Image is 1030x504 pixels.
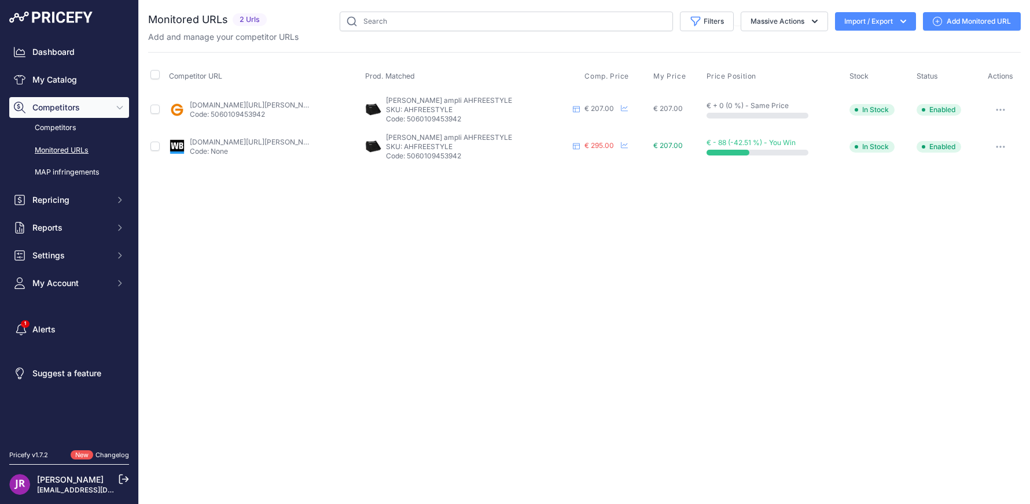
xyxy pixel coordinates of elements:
a: Alerts [9,319,129,340]
span: € 295.00 [584,141,614,150]
a: Competitors [9,118,129,138]
span: My Account [32,277,108,289]
a: Changelog [95,451,129,459]
p: Code: None [190,147,310,156]
a: Add Monitored URL [923,12,1021,31]
span: Actions [988,72,1013,80]
span: Enabled [917,141,961,153]
a: [PERSON_NAME] [37,475,104,484]
span: Stock [849,72,869,80]
span: Enabled [917,104,961,116]
p: Code: 5060109453942 [190,110,310,119]
span: € 207.00 [584,104,614,113]
span: [PERSON_NAME] ampli AHFREESTYLE [386,96,512,105]
p: Code: 5060109453942 [386,151,568,161]
button: Massive Actions [741,12,828,31]
span: New [71,450,93,460]
button: Competitors [9,97,129,118]
span: € + 0 (0 %) - Same Price [707,101,789,110]
button: Filters [680,12,734,31]
div: Pricefy v1.7.2 [9,450,48,460]
span: Settings [32,250,108,261]
nav: Sidebar [9,42,129,436]
button: Import / Export [835,12,916,31]
a: Dashboard [9,42,129,62]
p: SKU: AHFREESTYLE [386,142,568,151]
span: In Stock [849,104,895,116]
p: Add and manage your competitor URLs [148,31,299,43]
button: Comp. Price [584,72,631,81]
span: Status [917,72,938,80]
span: € 207.00 [653,141,683,150]
a: Suggest a feature [9,363,129,384]
span: Competitors [32,102,108,113]
h2: Monitored URLs [148,12,228,28]
span: Price Position [707,72,756,81]
span: [PERSON_NAME] ampli AHFREESTYLE [386,133,512,142]
a: [EMAIL_ADDRESS][DOMAIN_NAME] [37,486,158,494]
a: MAP infringements [9,162,129,183]
span: Reports [32,222,108,234]
span: Comp. Price [584,72,629,81]
input: Search [340,12,673,31]
span: In Stock [849,141,895,153]
a: Monitored URLs [9,140,129,161]
span: Competitor URL [169,72,222,80]
button: My Account [9,273,129,294]
span: My Price [653,72,686,81]
button: Reports [9,217,129,238]
span: Repricing [32,194,108,206]
a: [DOMAIN_NAME][URL][PERSON_NAME] [190,138,321,146]
p: SKU: AHFREESTYLE [386,105,568,114]
span: € 207.00 [653,104,683,113]
button: Price Position [707,72,759,81]
a: [DOMAIN_NAME][URL][PERSON_NAME] [190,101,321,109]
span: 2 Urls [233,13,267,27]
p: Code: 5060109453942 [386,114,568,124]
button: Repricing [9,190,129,210]
button: Settings [9,245,129,266]
span: € - 88 (-42.51 %) - You Win [707,138,796,147]
button: My Price [653,72,688,81]
img: Pricefy Logo [9,12,93,23]
a: My Catalog [9,69,129,90]
span: Prod. Matched [365,72,415,80]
